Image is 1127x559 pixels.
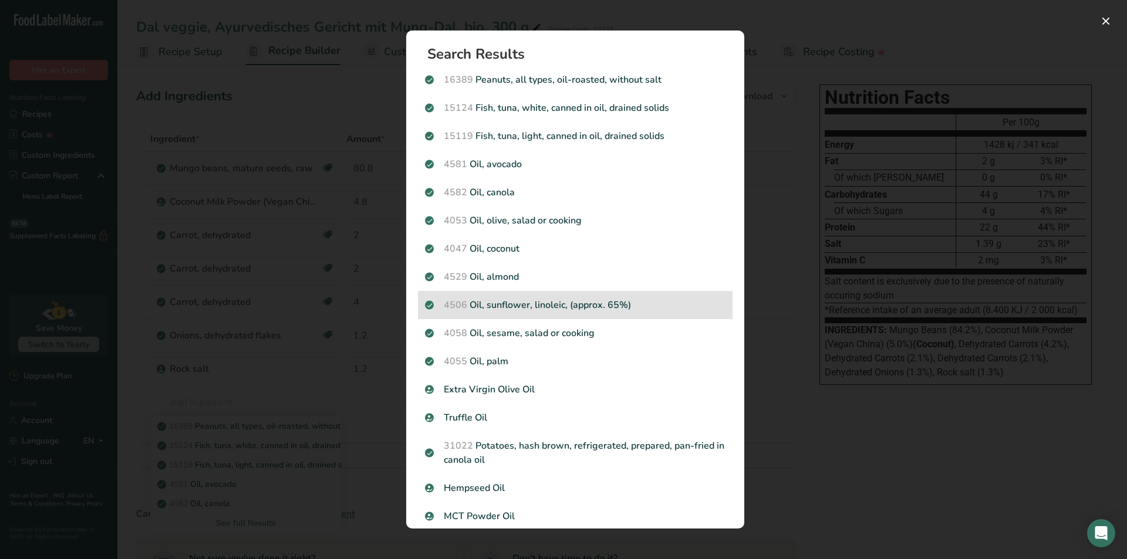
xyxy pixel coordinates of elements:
p: Oil, coconut [425,242,726,256]
span: 4529 [444,270,467,283]
p: Fish, tuna, light, canned in oil, drained solids [425,129,726,143]
span: 4581 [444,158,467,171]
p: Oil, almond [425,270,726,284]
span: 15124 [444,101,473,114]
p: Peanuts, all types, oil-roasted, without salt [425,73,726,87]
span: 15119 [444,130,473,143]
span: 4582 [444,186,467,199]
p: Fish, tuna, white, canned in oil, drained solids [425,101,726,115]
p: Oil, sesame, salad or cooking [425,326,726,340]
p: Oil, palm [425,354,726,368]
p: Potatoes, hash brown, refrigerated, prepared, pan-fried in canola oil [425,439,726,467]
span: 4058 [444,327,467,340]
p: Oil, olive, salad or cooking [425,214,726,228]
p: Truffle Oil [425,411,726,425]
span: 4047 [444,242,467,255]
h1: Search Results [427,47,733,61]
p: Oil, sunflower, linoleic, (approx. 65%) [425,298,726,312]
span: 4053 [444,214,467,227]
p: MCT Powder Oil [425,509,726,523]
span: 16389 [444,73,473,86]
span: 4055 [444,355,467,368]
p: Hempseed Oil [425,481,726,495]
p: Oil, avocado [425,157,726,171]
p: Extra Virgin Olive Oil [425,382,726,397]
span: 4506 [444,299,467,311]
p: Oil, canola [425,185,726,199]
div: Open Intercom Messenger [1087,519,1115,547]
span: 31022 [444,439,473,452]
